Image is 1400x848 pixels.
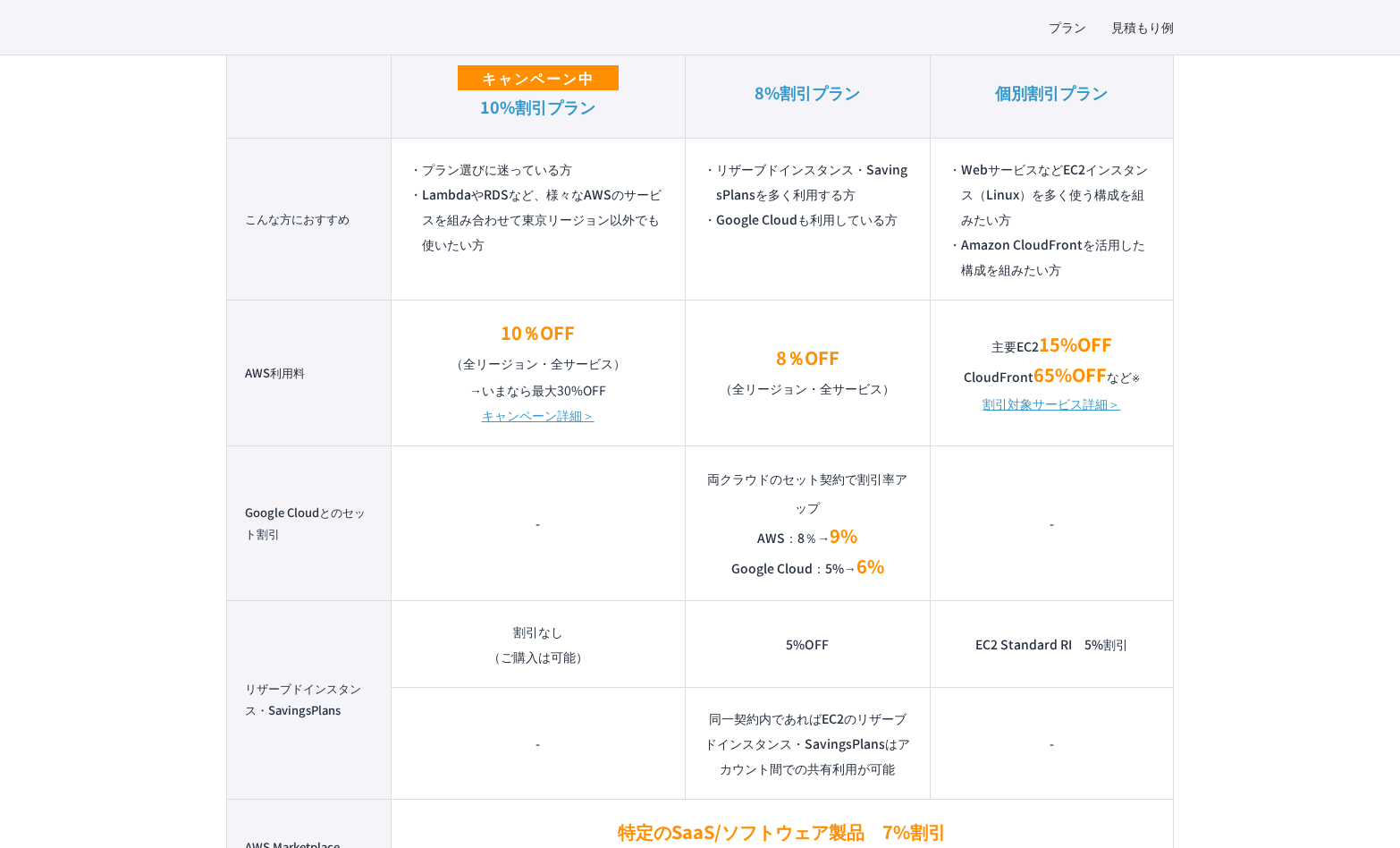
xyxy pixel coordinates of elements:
a: プラン [1049,18,1086,37]
td: 同一契約内であればEC2のリザーブドインスタンス・SavingsPlansはアカウント間での共有利用が可能 [685,687,930,799]
th: リザーブドインスタンス・SavingsPlans [227,600,392,799]
td: → [391,300,685,445]
td: EC2 Standard RI 5%割引 [930,600,1173,687]
small: ※ [1132,371,1140,385]
span: キャンペーン中 [458,65,619,90]
a: 割引対象サービス詳細＞ [983,391,1120,416]
th: Google Cloudとのセット割引 [227,445,392,600]
em: 9% [830,522,857,548]
a: キャンペーン詳細＞ [482,403,595,428]
em: 6% [856,553,884,579]
li: LambdaやRDSなど、様々なAWSのサービスを組み合わせて東京リージョン以外でも使いたい方 [409,182,667,257]
td: 両クラウドのセット契約で割引率アップ AWS：8％→ Google Cloud：5%→ [685,445,930,600]
em: 10％OFF [501,319,575,345]
li: WebサービスなどEC2インスタンス（Linux）を多く使う構成を組みたい方 [949,157,1155,232]
p: 主要EC2 CloudFront など [949,330,1155,391]
em: 15%OFF [1039,331,1112,357]
th: こんな方におすすめ [227,138,392,300]
p: （全リージョン・全サービス） [704,343,912,403]
a: 見積もり例 [1111,18,1174,37]
td: - [930,445,1173,600]
li: リザーブドインスタンス・SavingsPlansを多く利用する方 [704,157,912,207]
td: - [930,687,1173,799]
em: 8％OFF [776,344,839,370]
em: 65%OFF [1033,361,1107,387]
em: 8%割引プラン [755,81,860,104]
em: 特定のSaaS/ソフトウェア製品 7%割引 [618,818,946,844]
td: 割引なし （ご購入は可能） [391,600,685,687]
th: AWS利用料 [227,300,392,445]
td: - [391,445,685,600]
em: いまなら最大30%OFF [482,381,606,399]
em: 10%割引プラン [480,95,595,118]
td: - [391,687,685,799]
td: 5%OFF [685,600,930,687]
em: 個別割引プラン [995,81,1108,104]
li: Google Cloudも利用している方 [704,207,912,232]
p: （全リージョン・全サービス） [409,318,667,377]
li: Amazon CloudFrontを活用した構成を組みたい方 [949,232,1155,282]
li: プラン選びに迷っている方 [409,157,667,182]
